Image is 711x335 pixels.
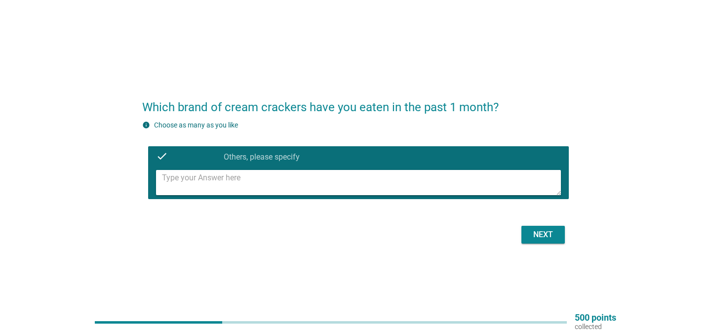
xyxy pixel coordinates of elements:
[142,121,150,129] i: info
[142,88,569,116] h2: Which brand of cream crackers have you eaten in the past 1 month?
[224,152,300,162] label: Others, please specify
[575,322,616,331] p: collected
[521,226,565,244] button: Next
[156,150,168,162] i: check
[529,229,557,241] div: Next
[575,313,616,322] p: 500 points
[154,121,238,129] label: Choose as many as you like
